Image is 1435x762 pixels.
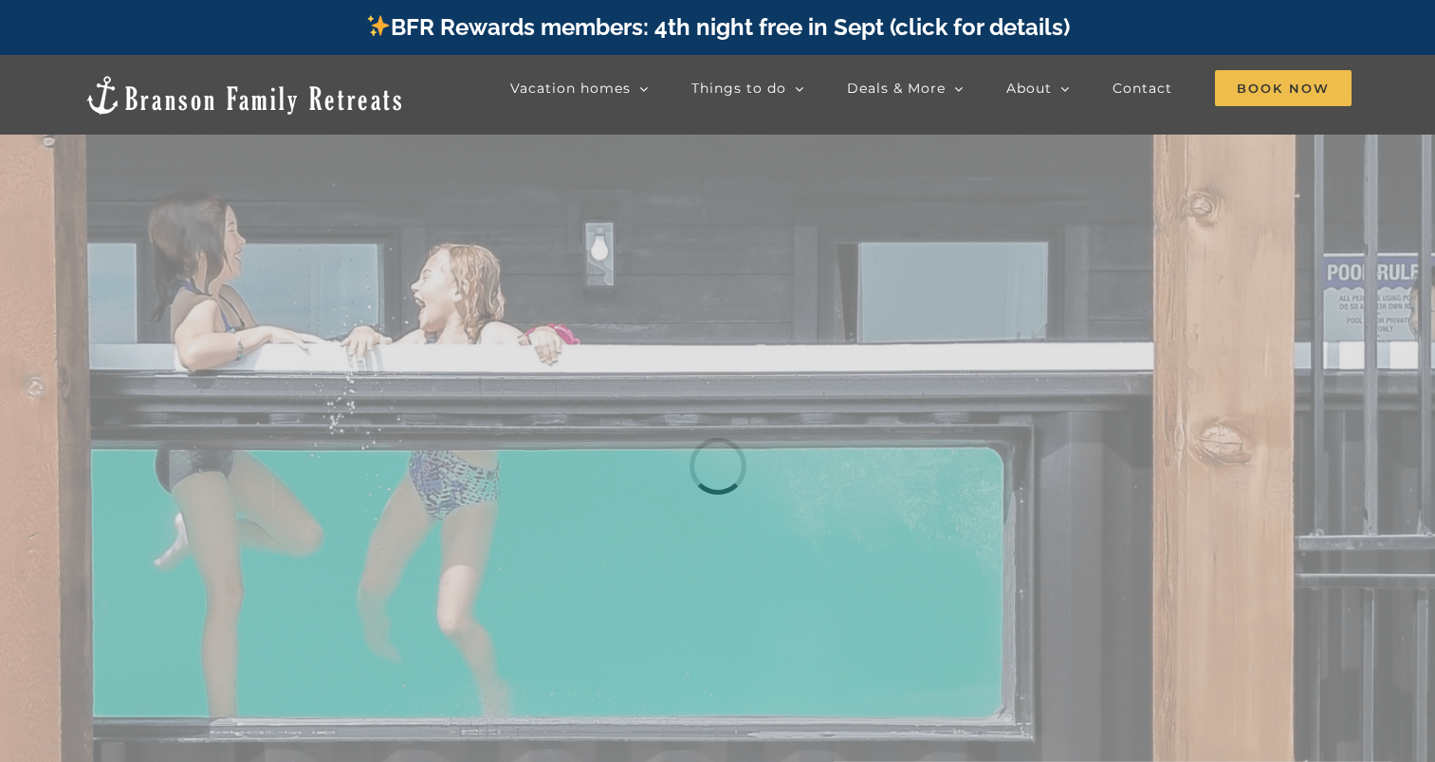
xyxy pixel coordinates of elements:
a: Book Now [1215,69,1352,107]
span: Contact [1113,82,1172,95]
span: Book Now [1215,70,1352,106]
a: Vacation homes [510,69,649,107]
img: Branson Family Retreats Logo [83,74,405,117]
a: Deals & More [847,69,964,107]
img: ✨ [367,14,390,37]
span: Deals & More [847,82,946,95]
span: About [1006,82,1052,95]
a: BFR Rewards members: 4th night free in Sept (click for details) [365,13,1070,41]
span: Vacation homes [510,82,631,95]
a: Things to do [691,69,804,107]
a: Contact [1113,69,1172,107]
a: About [1006,69,1070,107]
nav: Main Menu [510,69,1352,107]
span: Things to do [691,82,786,95]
